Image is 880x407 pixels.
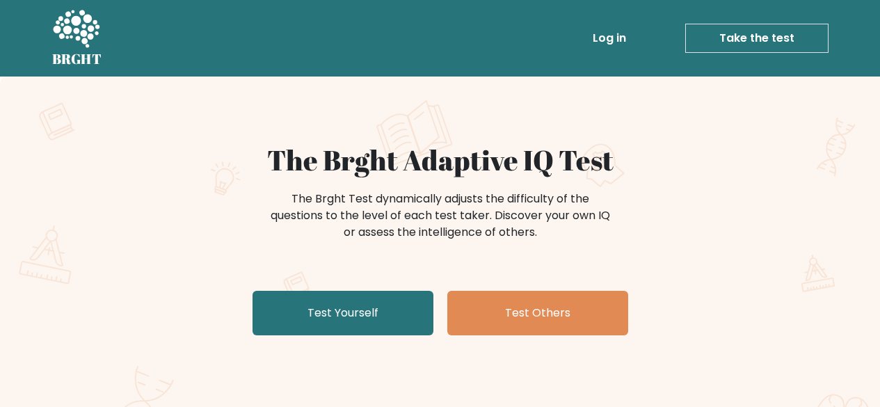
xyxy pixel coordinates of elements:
a: Test Yourself [253,291,433,335]
a: Log in [587,24,632,52]
div: The Brght Test dynamically adjusts the difficulty of the questions to the level of each test take... [266,191,614,241]
a: Test Others [447,291,628,335]
h5: BRGHT [52,51,102,67]
a: Take the test [685,24,829,53]
a: BRGHT [52,6,102,71]
h1: The Brght Adaptive IQ Test [101,143,780,177]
